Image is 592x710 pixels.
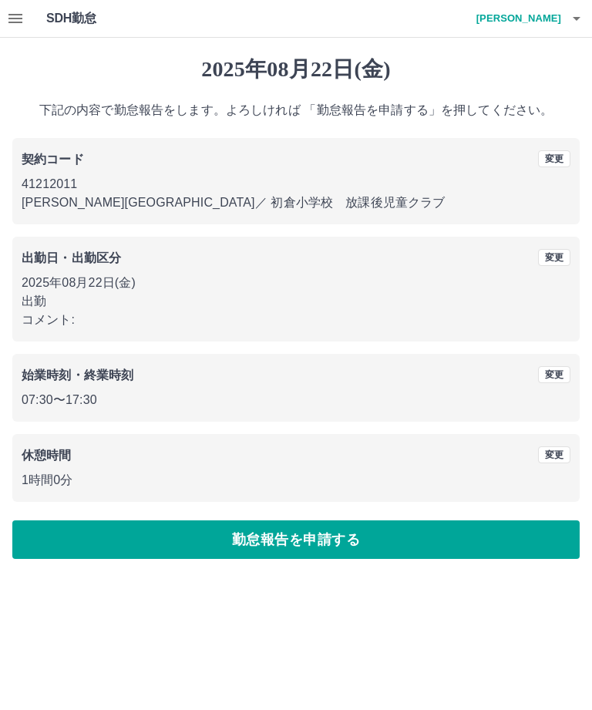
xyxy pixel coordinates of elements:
button: 勤怠報告を申請する [12,520,580,559]
p: 1時間0分 [22,471,570,490]
p: 下記の内容で勤怠報告をします。よろしければ 「勤怠報告を申請する」を押してください。 [12,101,580,119]
p: コメント: [22,311,570,329]
h1: 2025年08月22日(金) [12,56,580,82]
p: 41212011 [22,175,570,193]
button: 変更 [538,249,570,266]
b: 出勤日・出勤区分 [22,251,121,264]
b: 休憩時間 [22,449,72,462]
button: 変更 [538,366,570,383]
button: 変更 [538,446,570,463]
b: 始業時刻・終業時刻 [22,368,133,382]
p: 出勤 [22,292,570,311]
p: [PERSON_NAME][GEOGRAPHIC_DATA] ／ 初倉小学校 放課後児童クラブ [22,193,570,212]
button: 変更 [538,150,570,167]
p: 2025年08月22日(金) [22,274,570,292]
b: 契約コード [22,153,84,166]
p: 07:30 〜 17:30 [22,391,570,409]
